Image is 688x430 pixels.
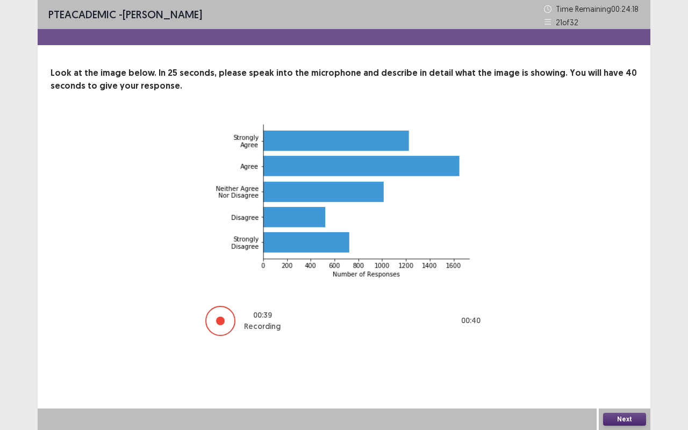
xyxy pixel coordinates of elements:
[51,67,637,92] p: Look at the image below. In 25 seconds, please speak into the microphone and describe in detail w...
[244,321,281,332] p: Recording
[48,8,116,21] span: PTE academic
[210,118,478,283] img: image-description
[556,17,578,28] p: 21 of 32
[48,6,202,23] p: - [PERSON_NAME]
[556,3,640,15] p: Time Remaining 00 : 24 : 18
[253,310,272,321] p: 00 : 39
[461,315,481,326] p: 00 : 40
[603,413,646,426] button: Next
